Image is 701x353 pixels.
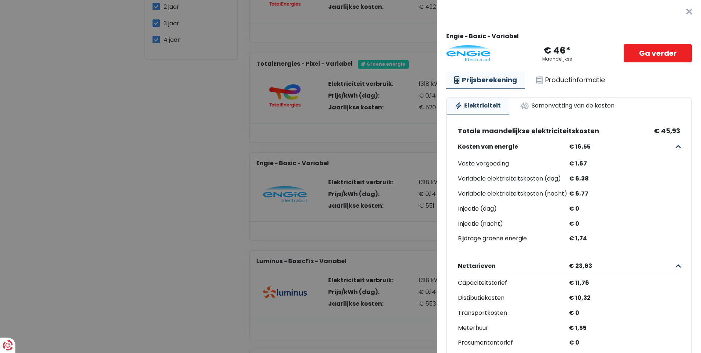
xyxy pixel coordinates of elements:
[458,139,680,154] button: Kosten van energie € 16,55
[569,308,680,319] div: € 0
[569,174,680,184] div: € 6,38
[542,57,572,62] div: Maandelijkse
[458,293,569,303] div: Distibutiekosten
[458,143,566,150] span: Kosten van energie
[569,338,680,348] div: € 0
[458,174,569,184] div: Variabele elektriciteitskosten (dag)
[528,72,613,88] a: Productinformatie
[458,127,599,135] span: Totale maandelijkse elektriciteitskosten
[446,72,525,89] a: Prijsberekening
[458,159,569,169] div: Vaste vergoeding
[569,293,680,303] div: € 10,32
[544,45,570,57] div: € 46*
[458,262,566,269] span: Nettarieven
[569,189,680,199] div: € 6,77
[446,45,490,61] img: Engie
[447,98,509,114] a: Elektriciteit
[458,204,569,214] div: Injectie (dag)
[624,44,692,62] a: Ga verder
[569,159,680,169] div: € 1,67
[512,98,623,114] a: Samenvatting van de kosten
[458,259,680,273] button: Nettarieven € 23,63
[569,278,680,288] div: € 11,76
[458,219,569,229] div: Injectie (nacht)
[566,262,674,269] span: € 23,63
[569,323,680,334] div: € 1,55
[569,204,680,214] div: € 0
[446,33,692,40] div: Engie - Basic - Variabel
[458,233,569,244] div: Bijdrage groene energie
[458,278,569,288] div: Capaciteitstarief
[569,233,680,244] div: € 1,74
[566,143,674,150] span: € 16,55
[458,189,569,199] div: Variabele elektriciteitskosten (nacht)
[654,127,680,135] span: € 45,93
[569,219,680,229] div: € 0
[458,323,569,334] div: Meterhuur
[458,338,569,348] div: Prosumententarief
[458,308,569,319] div: Transportkosten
